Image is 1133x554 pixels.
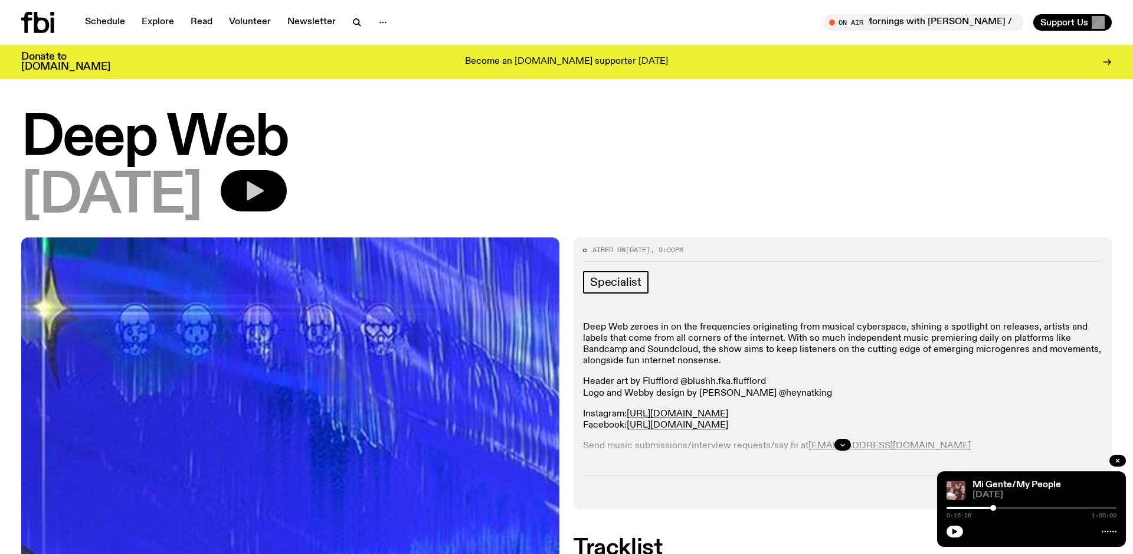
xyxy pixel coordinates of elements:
span: 0:16:28 [947,513,971,519]
a: [URL][DOMAIN_NAME] [627,409,728,419]
a: Newsletter [280,14,343,31]
a: [URL][DOMAIN_NAME] [627,421,728,430]
a: Schedule [78,14,132,31]
p: Deep Web zeroes in on the frequencies originating from musical cyberspace, shining a spotlight on... [583,322,1102,367]
a: Specialist [583,271,649,294]
span: 1:00:00 [1092,513,1116,519]
button: Support Us [1033,14,1112,31]
button: On AirMornings with [PERSON_NAME] / the return of the feral [823,14,1024,31]
p: Become an [DOMAIN_NAME] supporter [DATE] [465,57,668,67]
a: Read [184,14,220,31]
span: Specialist [590,276,641,289]
span: [DATE] [21,170,202,223]
span: [DATE] [626,245,650,255]
p: Instagram: Facebook: [583,409,1102,431]
span: Aired on [592,245,626,255]
span: [DATE] [972,491,1116,500]
span: , 9:00pm [650,245,683,255]
a: Volunteer [222,14,278,31]
span: Support Us [1040,17,1088,28]
h1: Deep Web [21,112,1112,165]
p: Header art by Flufflord @blushh.fka.flufflord Logo and Webby design by [PERSON_NAME] @heynatking [583,376,1102,399]
a: Explore [135,14,181,31]
h3: Donate to [DOMAIN_NAME] [21,52,110,72]
a: Mi Gente/My People [972,480,1061,490]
